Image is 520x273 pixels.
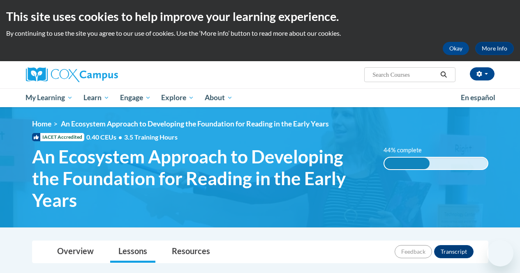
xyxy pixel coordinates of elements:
[49,241,102,263] a: Overview
[26,67,174,82] a: Cox Campus
[86,133,124,142] span: 0.40 CEUs
[161,93,194,103] span: Explore
[487,240,513,266] iframe: Button to launch messaging window
[78,88,115,107] a: Learn
[20,88,501,107] div: Main menu
[83,93,109,103] span: Learn
[443,42,469,55] button: Okay
[372,70,437,80] input: Search Courses
[61,119,329,128] span: An Ecosystem Approach to Developing the Foundation for Reading in the Early Years
[25,93,73,103] span: My Learning
[199,88,238,107] a: About
[461,93,495,102] span: En español
[164,241,218,263] a: Resources
[455,89,501,106] a: En español
[437,70,450,80] button: Search
[395,245,432,258] button: Feedback
[110,241,155,263] a: Lessons
[6,8,514,25] h2: This site uses cookies to help improve your learning experience.
[384,146,431,155] label: 44% complete
[470,67,495,80] button: Account Settings
[124,133,178,141] span: 3.5 Training Hours
[120,93,151,103] span: Engage
[32,146,371,211] span: An Ecosystem Approach to Developing the Foundation for Reading in the Early Years
[156,88,199,107] a: Explore
[26,67,118,82] img: Cox Campus
[6,29,514,38] p: By continuing to use the site you agree to our use of cookies. Use the ‘More info’ button to read...
[115,88,156,107] a: Engage
[384,158,430,169] div: 44% complete
[21,88,79,107] a: My Learning
[32,133,84,141] span: IACET Accredited
[118,133,122,141] span: •
[32,119,51,128] a: Home
[205,93,233,103] span: About
[475,42,514,55] a: More Info
[434,245,474,258] button: Transcript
